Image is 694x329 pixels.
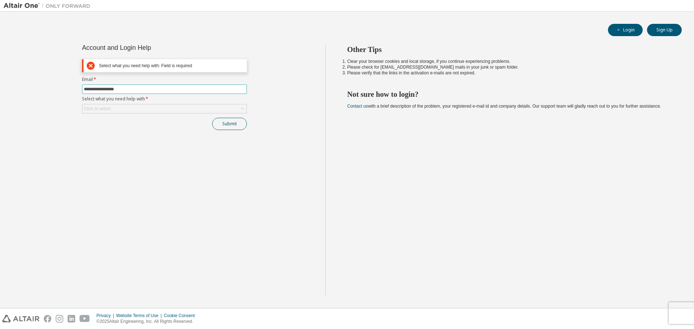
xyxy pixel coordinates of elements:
h2: Other Tips [347,45,669,54]
h2: Not sure how to login? [347,90,669,99]
img: instagram.svg [56,315,63,322]
div: Website Terms of Use [116,313,164,319]
button: Sign Up [647,24,682,36]
li: Please check for [EMAIL_ADDRESS][DOMAIN_NAME] mails in your junk or spam folder. [347,64,669,70]
img: youtube.svg [80,315,90,322]
div: Click to select [82,104,247,113]
div: Select what you need help with: Field is required [99,63,244,69]
img: linkedin.svg [68,315,75,322]
img: facebook.svg [44,315,51,322]
img: altair_logo.svg [2,315,39,322]
div: Account and Login Help [82,45,214,51]
div: Click to select [84,106,111,112]
div: Cookie Consent [164,313,199,319]
img: Altair One [4,2,94,9]
a: Contact us [347,104,368,109]
p: © 2025 Altair Engineering, Inc. All Rights Reserved. [97,319,199,325]
li: Please verify that the links in the activation e-mails are not expired. [347,70,669,76]
div: Privacy [97,313,116,319]
label: Select what you need help with [82,96,247,102]
button: Login [608,24,643,36]
span: with a brief description of the problem, your registered e-mail id and company details. Our suppo... [347,104,661,109]
li: Clear your browser cookies and local storage, if you continue experiencing problems. [347,59,669,64]
button: Submit [212,118,247,130]
label: Email [82,77,247,82]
